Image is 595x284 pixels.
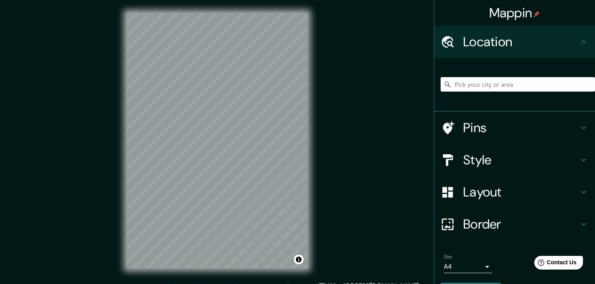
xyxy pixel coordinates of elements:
iframe: Help widget launcher [523,253,586,275]
canvas: Map [127,13,308,268]
input: Pick your city or area [441,77,595,92]
h4: Mappin [489,5,540,21]
button: Toggle attribution [294,255,304,264]
div: Location [434,26,595,58]
h4: Location [463,34,579,50]
img: pin-icon.png [533,11,540,17]
label: Size [444,253,452,260]
h4: Pins [463,120,579,136]
h4: Border [463,216,579,232]
div: A4 [444,260,492,273]
h4: Style [463,152,579,168]
div: Pins [434,112,595,144]
h4: Layout [463,184,579,200]
div: Layout [434,176,595,208]
div: Border [434,208,595,240]
div: Style [434,144,595,176]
